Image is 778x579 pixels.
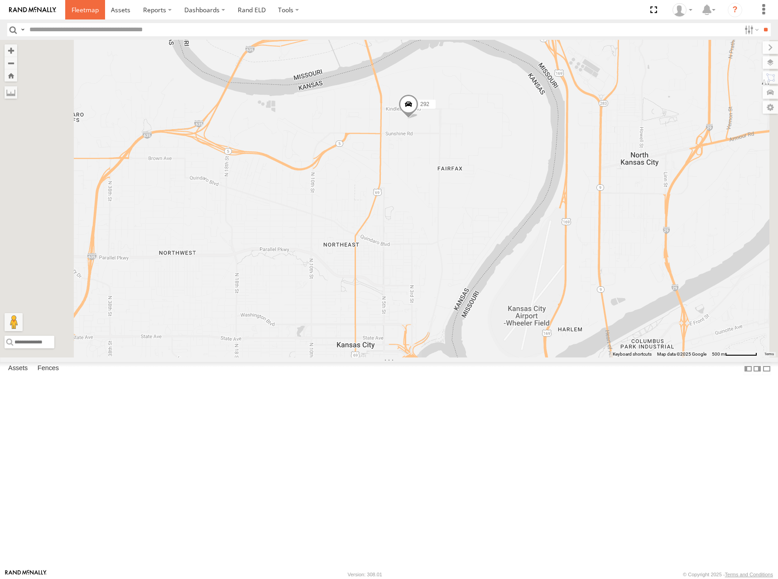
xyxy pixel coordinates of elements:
button: Keyboard shortcuts [613,351,652,357]
label: Assets [4,362,32,375]
a: Visit our Website [5,570,47,579]
a: Terms and Conditions [725,572,773,577]
button: Map Scale: 500 m per 67 pixels [709,351,760,357]
label: Dock Summary Table to the Right [753,362,762,375]
label: Dock Summary Table to the Left [744,362,753,375]
button: Drag Pegman onto the map to open Street View [5,313,23,331]
button: Zoom out [5,57,17,69]
label: Hide Summary Table [762,362,771,375]
button: Zoom in [5,44,17,57]
label: Search Filter Options [741,23,760,36]
label: Fences [33,362,63,375]
label: Search Query [19,23,26,36]
span: 500 m [712,352,725,357]
span: Map data ©2025 Google [657,352,706,357]
span: 292 [420,101,429,107]
a: Terms (opens in new tab) [764,352,774,356]
div: © Copyright 2025 - [683,572,773,577]
button: Zoom Home [5,69,17,82]
label: Map Settings [763,101,778,114]
div: Shane Miller [669,3,696,17]
label: Measure [5,86,17,99]
div: Version: 308.01 [348,572,382,577]
i: ? [728,3,742,17]
img: rand-logo.svg [9,7,56,13]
